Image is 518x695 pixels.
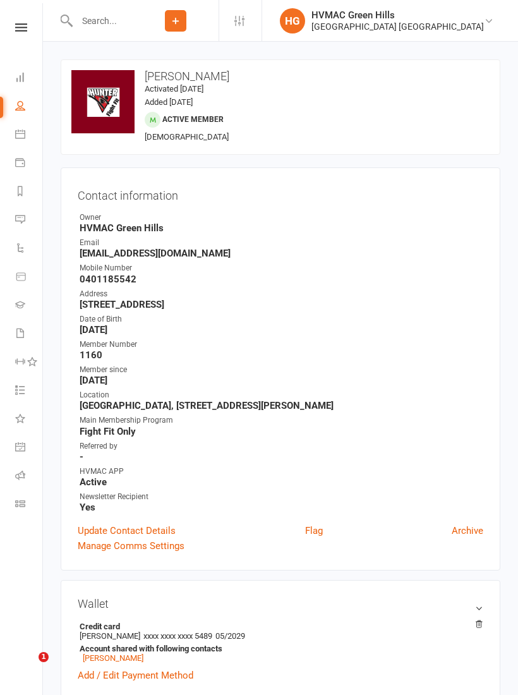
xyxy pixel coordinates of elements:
[143,631,212,641] span: xxxx xxxx xxxx 5489
[80,476,483,488] strong: Active
[80,644,477,653] strong: Account shared with following contacts
[280,8,305,33] div: HG
[80,313,483,325] div: Date of Birth
[80,622,477,631] strong: Credit card
[215,631,245,641] span: 05/2029
[15,64,44,93] a: Dashboard
[78,668,193,683] a: Add / Edit Payment Method
[80,248,483,259] strong: [EMAIL_ADDRESS][DOMAIN_NAME]
[15,462,44,491] a: Roll call kiosk mode
[78,538,184,553] a: Manage Comms Settings
[83,653,143,663] a: [PERSON_NAME]
[80,222,483,234] strong: HVMAC Green Hills
[80,274,483,285] strong: 0401185542
[80,375,483,386] strong: [DATE]
[80,299,483,310] strong: [STREET_ADDRESS]
[80,466,483,478] div: HVMAC APP
[80,451,483,462] strong: -
[71,70,135,133] img: image1750826719.png
[80,237,483,249] div: Email
[305,523,323,538] a: Flag
[15,434,44,462] a: General attendance kiosk mode
[80,324,483,335] strong: [DATE]
[145,97,193,107] time: Added [DATE]
[80,491,483,503] div: Newsletter Recipient
[15,178,44,207] a: Reports
[13,652,43,682] iframe: Intercom live chat
[145,132,229,142] span: [DEMOGRAPHIC_DATA]
[80,400,483,411] strong: [GEOGRAPHIC_DATA], [STREET_ADDRESS][PERSON_NAME]
[80,212,483,224] div: Owner
[80,339,483,351] div: Member Number
[311,9,484,21] div: HVMAC Green Hills
[78,184,483,202] h3: Contact information
[80,502,483,513] strong: Yes
[78,597,483,610] h3: Wallet
[80,349,483,361] strong: 1160
[78,620,483,665] li: [PERSON_NAME]
[80,288,483,300] div: Address
[80,364,483,376] div: Member since
[80,426,483,437] strong: Fight Fit Only
[162,115,224,124] span: Active member
[78,523,176,538] a: Update Contact Details
[311,21,484,32] div: [GEOGRAPHIC_DATA] [GEOGRAPHIC_DATA]
[73,12,133,30] input: Search...
[15,491,44,519] a: Class kiosk mode
[145,84,203,94] time: Activated [DATE]
[15,263,44,292] a: Product Sales
[452,523,483,538] a: Archive
[39,652,49,662] span: 1
[80,262,483,274] div: Mobile Number
[80,440,483,452] div: Referred by
[15,121,44,150] a: Calendar
[15,406,44,434] a: What's New
[71,70,490,83] h3: [PERSON_NAME]
[80,389,483,401] div: Location
[15,93,44,121] a: People
[80,414,483,426] div: Main Membership Program
[15,150,44,178] a: Payments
